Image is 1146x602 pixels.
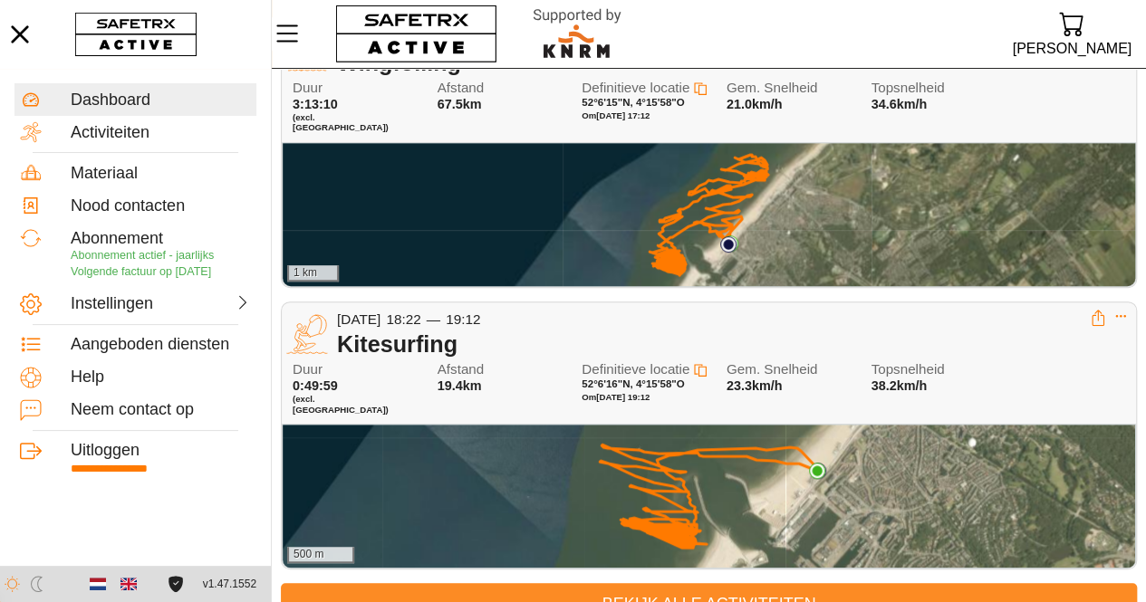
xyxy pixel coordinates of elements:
[71,368,251,387] div: Help
[20,162,42,184] img: Equipment.svg
[287,547,354,563] div: 500 m
[71,335,251,355] div: Aangeboden diensten
[512,5,642,63] img: RescueLogo.svg
[722,235,738,252] img: PathEnd.svg
[90,576,106,592] img: nl.svg
[727,378,783,393] span: 23.3km/h
[727,81,843,96] span: Gem. Snelheid
[71,196,251,216] div: Nood contacten
[203,575,256,594] span: v1.47.1552
[20,399,42,421] img: ContactUs.svg
[582,361,689,377] span: Definitieve locatie
[871,97,927,111] span: 34.6km/h
[582,378,684,389] span: 52°6'16"N, 4°15'58"O
[720,236,737,253] img: PathStart.svg
[871,362,987,377] span: Topsnelheid
[163,576,188,591] a: Licentieovereenkomst
[286,313,328,355] img: KITE_SURFING.svg
[582,392,650,402] span: Om [DATE] 19:12
[71,265,211,278] span: Volgende factuur op [DATE]
[293,81,409,96] span: Duur
[71,249,214,262] span: Abonnement actief - jaarlijks
[29,576,44,591] img: ModeDark.svg
[1114,310,1127,322] button: Expand
[71,441,251,461] div: Uitloggen
[386,311,420,327] span: 18:22
[582,80,689,95] span: Definitieve locatie
[71,294,158,314] div: Instellingen
[438,81,554,96] span: Afstand
[20,367,42,388] img: Help.svg
[82,569,113,599] button: Dutch
[438,378,482,393] span: 19.4km
[438,97,482,111] span: 67.5km
[293,112,409,133] span: (excl. [GEOGRAPHIC_DATA])
[582,97,684,108] span: 52°6'15"N, 4°15'58"O
[337,330,1090,358] div: Kitesurfing
[5,576,20,591] img: ModeLight.svg
[871,378,927,393] span: 38.2km/h
[727,97,783,111] span: 21.0km/h
[120,576,137,592] img: en.svg
[809,463,825,479] img: PathEnd.svg
[71,164,251,184] div: Materiaal
[427,311,440,327] span: —
[71,91,251,110] div: Dashboard
[71,123,251,143] div: Activiteiten
[1012,36,1132,61] div: [PERSON_NAME]
[582,110,650,120] span: Om [DATE] 17:12
[192,569,267,599] button: v1.47.1552
[727,362,843,377] span: Gem. Snelheid
[293,378,338,393] span: 0:49:59
[20,227,42,249] img: Subscription.svg
[438,362,554,377] span: Afstand
[272,14,317,53] button: Menu
[446,311,480,327] span: 19:12
[113,569,144,599] button: English
[293,394,409,415] span: (excl. [GEOGRAPHIC_DATA])
[337,311,380,327] span: [DATE]
[871,81,987,96] span: Topsnelheid
[293,362,409,377] span: Duur
[20,121,42,143] img: Activities.svg
[287,265,339,282] div: 1 km
[71,229,251,249] div: Abonnement
[71,400,251,420] div: Neem contact op
[293,97,338,111] span: 3:13:10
